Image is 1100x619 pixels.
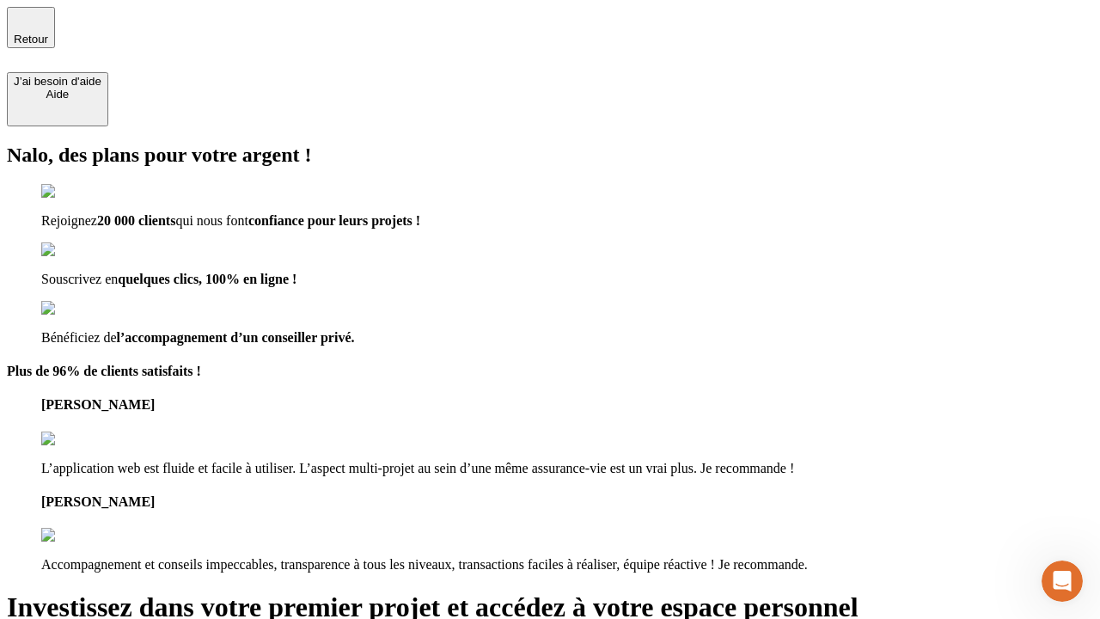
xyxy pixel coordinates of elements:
img: checkmark [41,184,115,199]
h4: [PERSON_NAME] [41,397,1093,413]
span: l’accompagnement d’un conseiller privé. [117,330,355,345]
span: confiance pour leurs projets ! [248,213,420,228]
div: J’ai besoin d'aide [14,75,101,88]
span: qui nous font [175,213,247,228]
h2: Nalo, des plans pour votre argent ! [7,144,1093,167]
span: Bénéficiez de [41,330,117,345]
span: 20 000 clients [97,213,176,228]
span: Rejoignez [41,213,97,228]
div: Aide [14,88,101,101]
p: Accompagnement et conseils impeccables, transparence à tous les niveaux, transactions faciles à r... [41,557,1093,573]
span: Retour [14,33,48,46]
button: J’ai besoin d'aideAide [7,72,108,126]
h4: Plus de 96% de clients satisfaits ! [7,364,1093,379]
img: checkmark [41,242,115,258]
span: Souscrivez en [41,272,118,286]
img: checkmark [41,301,115,316]
iframe: Intercom live chat [1042,561,1083,602]
h4: [PERSON_NAME] [41,494,1093,510]
p: L’application web est fluide et facile à utiliser. L’aspect multi-projet au sein d’une même assur... [41,461,1093,476]
span: quelques clics, 100% en ligne ! [118,272,296,286]
button: Retour [7,7,55,48]
img: reviews stars [41,432,126,447]
img: reviews stars [41,528,126,543]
